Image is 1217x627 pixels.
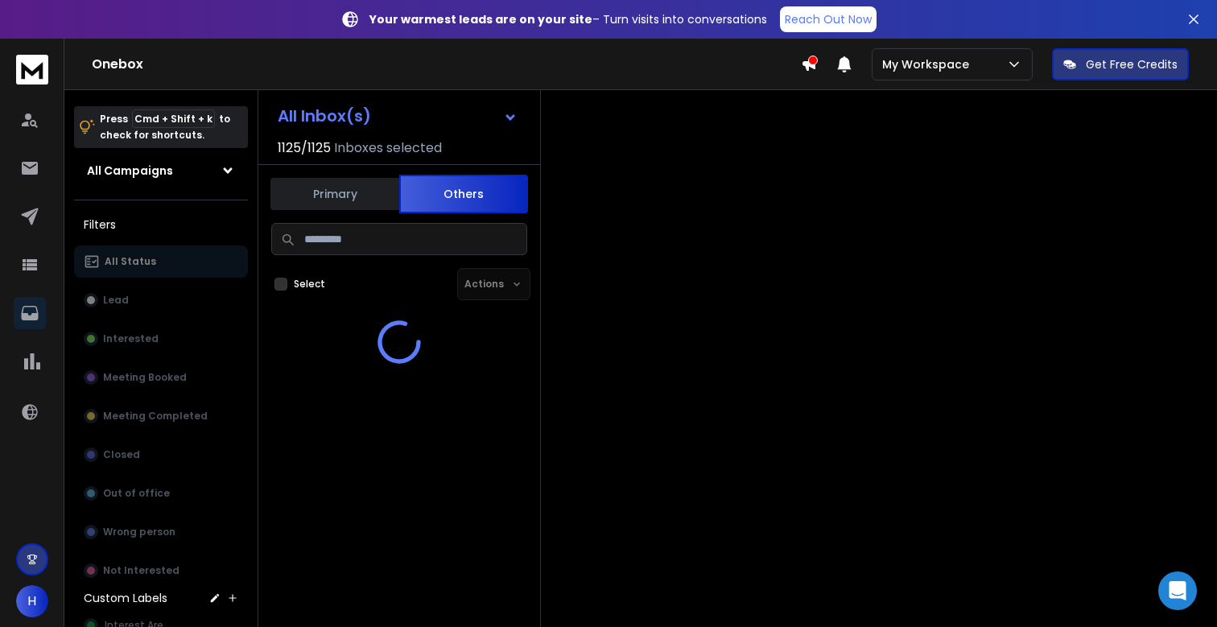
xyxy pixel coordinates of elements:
button: H [16,585,48,617]
button: Primary [270,176,399,212]
strong: Your warmest leads are on your site [369,11,592,27]
button: Others [399,175,528,213]
h1: All Campaigns [87,163,173,179]
span: Cmd + Shift + k [132,109,215,128]
p: Reach Out Now [785,11,872,27]
label: Select [294,278,325,291]
div: Open Intercom Messenger [1158,571,1197,610]
p: – Turn visits into conversations [369,11,767,27]
button: All Inbox(s) [265,100,530,132]
p: Press to check for shortcuts. [100,111,230,143]
p: My Workspace [882,56,976,72]
h3: Inboxes selected [334,138,442,158]
button: All Campaigns [74,155,248,187]
button: Get Free Credits [1052,48,1189,80]
h3: Filters [74,213,248,236]
h1: All Inbox(s) [278,108,371,124]
a: Reach Out Now [780,6,877,32]
h3: Custom Labels [84,590,167,606]
h1: Onebox [92,55,801,74]
p: Get Free Credits [1086,56,1178,72]
img: logo [16,55,48,85]
span: 1125 / 1125 [278,138,331,158]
